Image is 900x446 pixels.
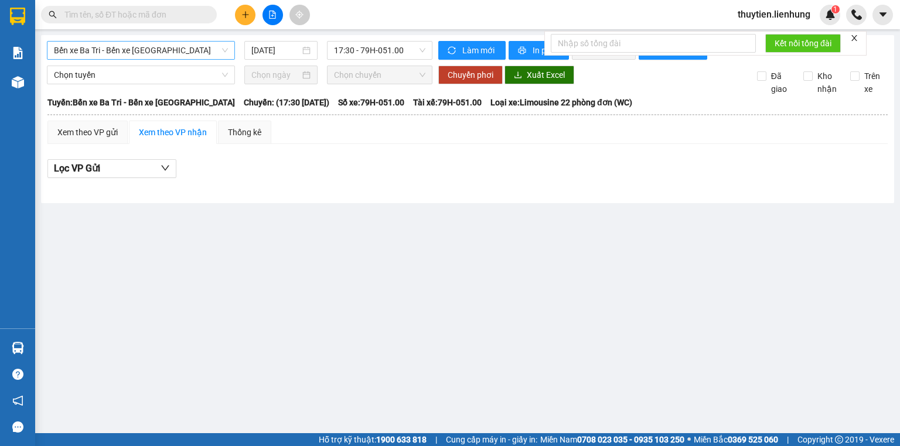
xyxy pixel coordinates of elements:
[241,11,250,19] span: plus
[251,68,299,81] input: Chọn ngày
[551,34,756,53] input: Nhập số tổng đài
[577,435,684,444] strong: 0708 023 035 - 0935 103 250
[435,433,437,446] span: |
[244,96,329,109] span: Chuyến: (17:30 [DATE])
[338,96,404,109] span: Số xe: 79H-051.00
[533,44,560,57] span: In phơi
[54,161,100,176] span: Lọc VP Gửi
[860,70,888,95] span: Trên xe
[54,42,228,59] span: Bến xe Ba Tri - Bến xe Vạn Ninh
[47,98,235,107] b: Tuyến: Bến xe Ba Tri - Bến xe [GEOGRAPHIC_DATA]
[490,96,632,109] span: Loại xe: Limousine 22 phòng đơn (WC)
[878,9,888,20] span: caret-down
[850,34,858,42] span: close
[438,41,506,60] button: syncLàm mới
[833,5,837,13] span: 1
[413,96,482,109] span: Tài xế: 79H-051.00
[831,5,840,13] sup: 1
[787,433,789,446] span: |
[12,76,24,88] img: warehouse-icon
[12,342,24,354] img: warehouse-icon
[446,433,537,446] span: Cung cấp máy in - giấy in:
[57,126,118,139] div: Xem theo VP gửi
[765,34,841,53] button: Kết nối tổng đài
[268,11,277,19] span: file-add
[334,66,426,84] span: Chọn chuyến
[462,44,496,57] span: Làm mới
[448,46,458,56] span: sync
[334,42,426,59] span: 17:30 - 79H-051.00
[540,433,684,446] span: Miền Nam
[262,5,283,25] button: file-add
[813,70,841,95] span: Kho nhận
[289,5,310,25] button: aim
[47,159,176,178] button: Lọc VP Gửi
[438,66,503,84] button: Chuyển phơi
[228,126,261,139] div: Thống kê
[504,66,574,84] button: downloadXuất Excel
[139,126,207,139] div: Xem theo VP nhận
[49,11,57,19] span: search
[851,9,862,20] img: phone-icon
[12,369,23,380] span: question-circle
[376,435,427,444] strong: 1900 633 818
[64,8,203,21] input: Tìm tên, số ĐT hoặc mã đơn
[694,433,778,446] span: Miền Bắc
[766,70,795,95] span: Đã giao
[728,435,778,444] strong: 0369 525 060
[872,5,893,25] button: caret-down
[10,8,25,25] img: logo-vxr
[12,395,23,406] span: notification
[12,421,23,433] span: message
[509,41,569,60] button: printerIn phơi
[161,163,170,173] span: down
[775,37,831,50] span: Kết nối tổng đài
[687,437,691,442] span: ⚪️
[251,44,299,57] input: 12/09/2025
[835,435,843,444] span: copyright
[295,11,304,19] span: aim
[12,47,24,59] img: solution-icon
[728,7,820,22] span: thuytien.lienhung
[825,9,836,20] img: icon-new-feature
[518,46,528,56] span: printer
[235,5,255,25] button: plus
[319,433,427,446] span: Hỗ trợ kỹ thuật:
[54,66,228,84] span: Chọn tuyến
